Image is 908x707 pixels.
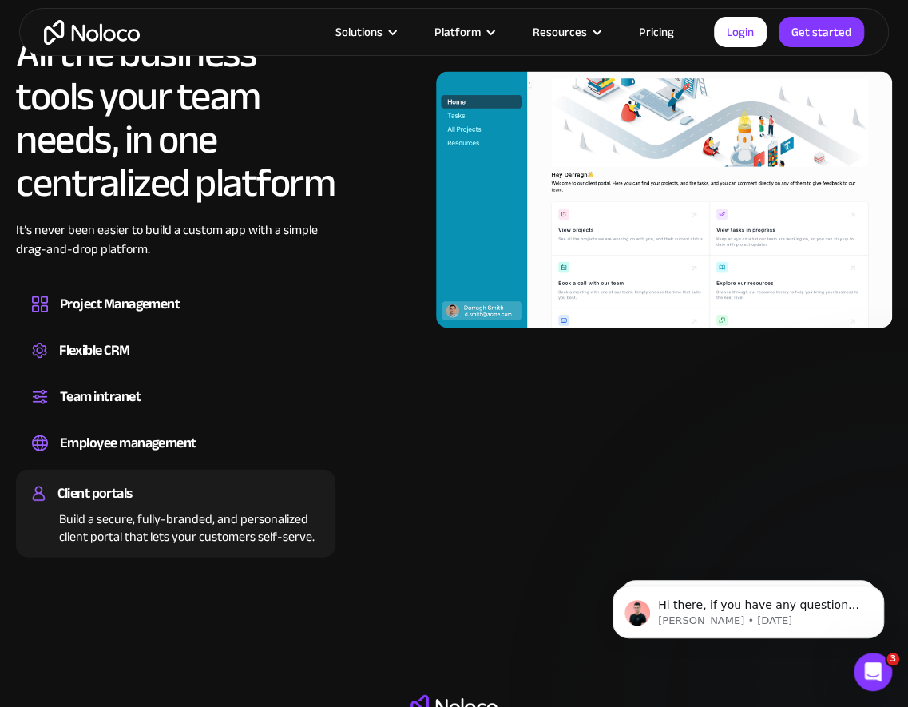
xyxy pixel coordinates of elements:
[434,22,481,42] div: Platform
[16,220,335,283] div: It’s never been easier to build a custom app with a simple drag-and-drop platform.
[335,22,383,42] div: Solutions
[32,363,319,367] div: Create a custom CRM that you can adapt to your business’s needs, centralize your workflows, and m...
[32,455,319,460] div: Easily manage employee information, track performance, and handle HR tasks from a single platform.
[16,32,335,205] h2: All the business tools your team needs, in one centralized platform
[589,552,908,664] iframe: Intercom notifications message
[32,316,319,321] div: Design custom project management tools to speed up workflows, track progress, and optimize your t...
[779,17,864,47] a: Get started
[32,506,319,546] div: Build a secure, fully-branded, and personalized client portal that lets your customers self-serve.
[60,292,180,316] div: Project Management
[59,339,130,363] div: Flexible CRM
[315,22,414,42] div: Solutions
[854,653,892,691] iframe: Intercom live chat
[619,22,694,42] a: Pricing
[533,22,587,42] div: Resources
[414,22,513,42] div: Platform
[32,409,319,414] div: Set up a central space for your team to collaborate, share information, and stay up to date on co...
[60,385,141,409] div: Team intranet
[513,22,619,42] div: Resources
[44,20,140,45] a: home
[60,431,196,455] div: Employee management
[714,17,767,47] a: Login
[57,482,132,506] div: Client portals
[886,653,899,665] span: 3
